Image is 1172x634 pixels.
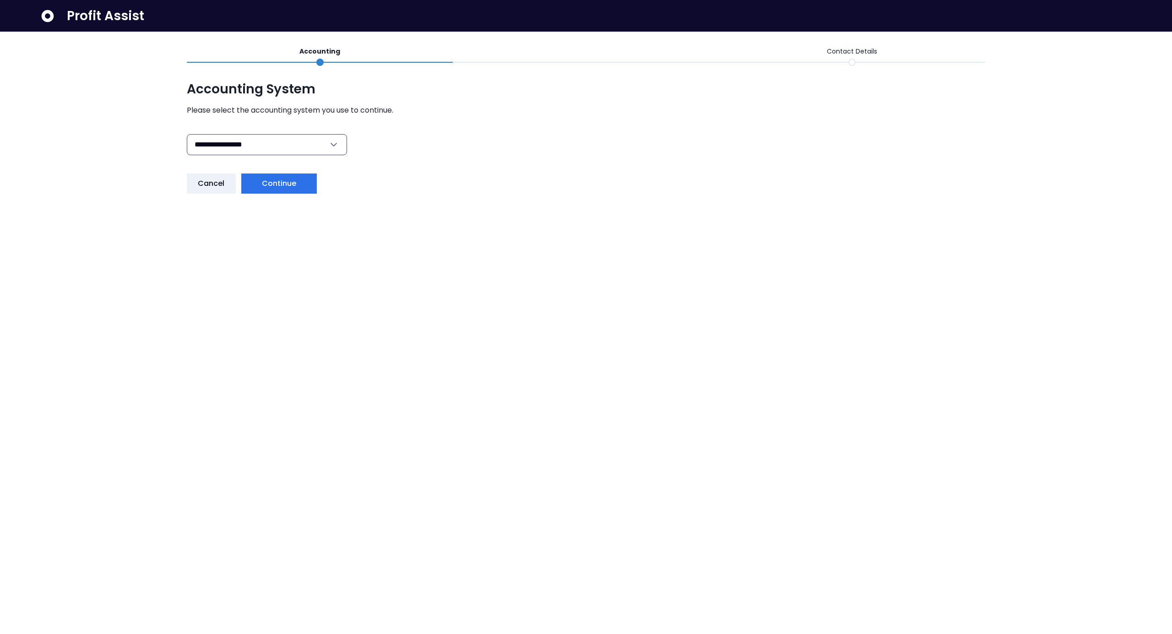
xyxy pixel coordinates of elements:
[299,47,340,56] p: Accounting
[262,178,297,189] span: Continue
[187,105,985,116] span: Please select the accounting system you use to continue.
[187,173,236,194] button: Cancel
[187,81,985,98] span: Accounting System
[827,47,877,56] p: Contact Details
[198,178,225,189] span: Cancel
[241,173,317,194] button: Continue
[67,8,144,24] span: Profit Assist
